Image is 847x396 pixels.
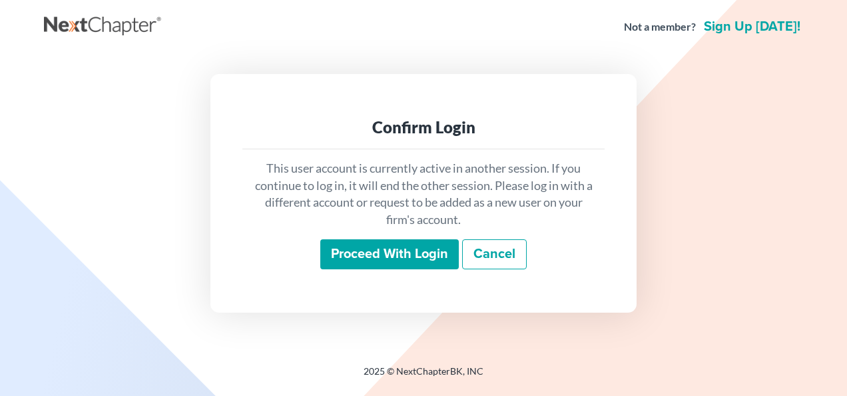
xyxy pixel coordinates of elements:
[253,160,594,229] p: This user account is currently active in another session. If you continue to log in, it will end ...
[701,20,803,33] a: Sign up [DATE]!
[320,239,459,270] input: Proceed with login
[44,365,803,389] div: 2025 © NextChapterBK, INC
[253,117,594,138] div: Confirm Login
[624,19,696,35] strong: Not a member?
[462,239,527,270] a: Cancel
